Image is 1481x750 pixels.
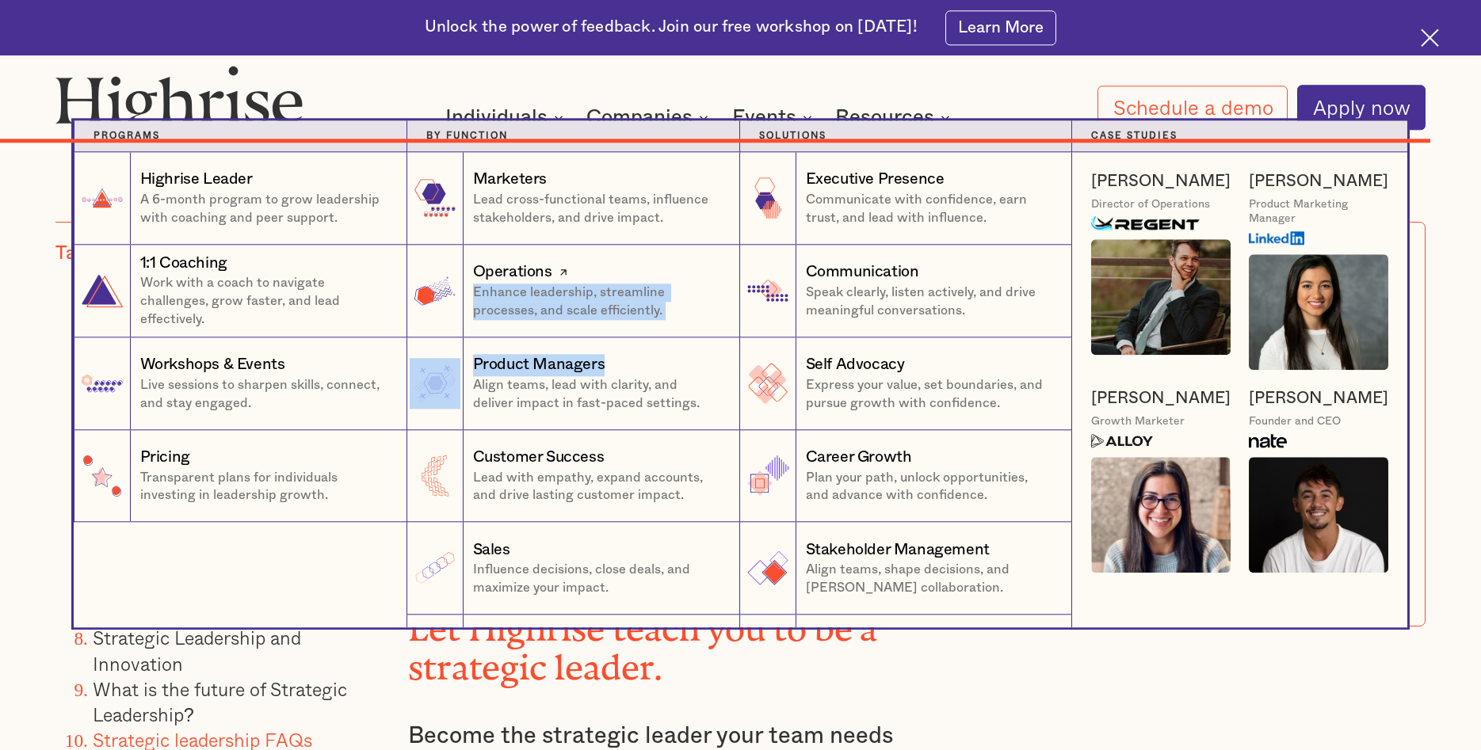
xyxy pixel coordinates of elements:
a: Customer SuccessLead with empathy, expand accounts, and drive lasting customer impact. [407,430,739,523]
a: [PERSON_NAME] [1249,171,1388,192]
div: Growth Marketer [1091,414,1185,429]
h2: Let Highrise teach you to be a strategic leader. [408,601,1007,680]
a: [PERSON_NAME] [1249,388,1388,409]
p: Express your value, set boundaries, and pursue growth with confidence. [806,376,1054,413]
a: Highrise LeaderA 6-month program to grow leadership with coaching and peer support. [74,152,407,245]
a: OperationsEnhance leadership, streamline processes, and scale efficiently. [407,245,739,337]
p: Align teams, lead with clarity, and deliver impact in fast-paced settings. [473,376,722,413]
a: Apply now [1297,85,1426,130]
a: Self AdvocacyExpress your value, set boundaries, and pursue growth with confidence. [739,337,1072,430]
p: Lead with empathy, expand accounts, and drive lasting customer impact. [473,469,722,505]
strong: Programs [94,131,160,140]
a: Learn More [945,10,1056,45]
strong: by function [426,131,508,140]
a: [PERSON_NAME] [1091,388,1231,409]
p: Work with a coach to navigate challenges, grow faster, and lead effectively. [140,274,389,329]
div: Marketers [473,169,547,191]
a: Product ManagersAlign teams, lead with clarity, and deliver impact in fast-paced settings. [407,337,739,430]
a: Time & FocusPrioritize, manage workload, and prevent burnout. [739,615,1072,707]
a: [PERSON_NAME] [1091,171,1231,192]
a: PricingTransparent plans for individuals investing in leadership growth. [74,430,407,523]
p: Plan your path, unlock opportunities, and advance with confidence. [806,469,1054,505]
div: Resources [835,108,934,127]
a: Workshops & EventsLive sessions to sharpen skills, connect, and stay engaged. [74,337,407,430]
div: Events [732,108,817,127]
img: Cross icon [1421,29,1439,47]
div: Sales [473,539,510,562]
div: Customer Success [473,447,605,469]
p: Enhance leadership, streamline processes, and scale efficiently. [473,284,722,320]
p: Communicate with confidence, earn trust, and lead with influence. [806,191,1054,227]
div: Companies [586,108,713,127]
a: Strategic Leadership and Innovation [93,624,301,678]
a: Stakeholder ManagementAlign teams, shape decisions, and [PERSON_NAME] collaboration. [739,522,1072,615]
strong: Solutions [759,131,826,140]
div: Operations [473,261,552,284]
p: A 6-month program to grow leadership with coaching and peer support. [140,191,389,227]
div: Highrise Leader [140,169,253,191]
div: Founder and CEO [1249,414,1341,429]
div: Director of Operations [1091,197,1210,212]
p: Transparent plans for individuals investing in leadership growth. [140,469,389,505]
div: Communication [806,261,919,284]
a: Schedule a demo [1097,86,1288,130]
div: 1:1 Coaching [140,253,227,275]
a: 1:1 CoachingWork with a coach to navigate challenges, grow faster, and lead effectively. [74,245,407,337]
div: Individuals [445,108,548,127]
a: What is the future of Strategic Leadership? [93,675,347,729]
div: Pricing [140,447,190,469]
p: Live sessions to sharpen skills, connect, and stay engaged. [140,376,389,413]
a: PeopleDrive change, support teams, and shape workplace culture. [407,615,739,707]
div: Events [732,108,796,127]
p: Align teams, shape decisions, and [PERSON_NAME] collaboration. [806,561,1054,597]
div: Self Advocacy [806,354,905,376]
p: Speak clearly, listen actively, and drive meaningful conversations. [806,284,1054,320]
p: Influence decisions, close deals, and maximize your impact. [473,561,722,597]
div: Product Marketing Manager [1249,197,1388,227]
div: Individuals [445,108,568,127]
div: Stakeholder Management [806,539,990,562]
div: Unlock the power of feedback. Join our free workshop on [DATE]! [425,17,918,39]
div: Workshops & Events [140,354,285,376]
div: Companies [586,108,693,127]
div: Executive Presence [806,169,945,191]
a: MarketersLead cross-functional teams, influence stakeholders, and drive impact. [407,152,739,245]
img: Highrise logo [55,65,303,139]
strong: Case Studies [1091,131,1178,140]
a: Executive PresenceCommunicate with confidence, earn trust, and lead with influence. [739,152,1072,245]
a: Career GrowthPlan your path, unlock opportunities, and advance with confidence. [739,430,1072,523]
a: SalesInfluence decisions, close deals, and maximize your impact. [407,522,739,615]
div: Career Growth [806,447,912,469]
a: CommunicationSpeak clearly, listen actively, and drive meaningful conversations. [739,245,1072,337]
div: Resources [835,108,955,127]
div: Product Managers [473,354,605,376]
p: Lead cross-functional teams, influence stakeholders, and drive impact. [473,191,722,227]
